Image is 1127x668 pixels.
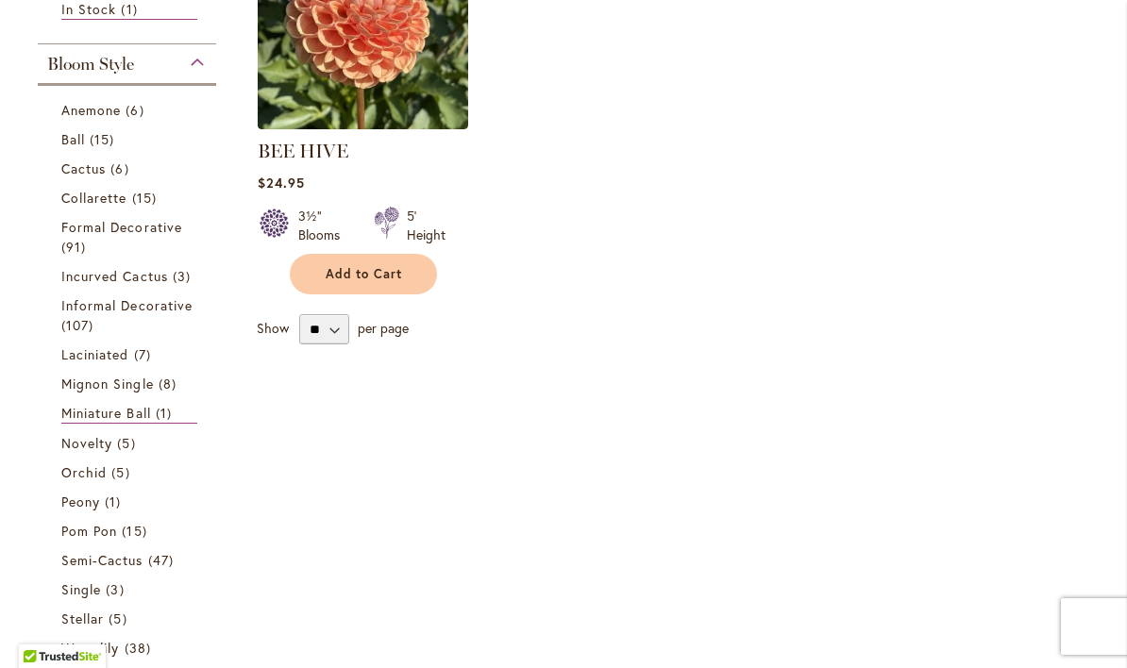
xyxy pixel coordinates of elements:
[61,295,197,335] a: Informal Decorative 107
[61,463,107,481] span: Orchid
[61,462,197,482] a: Orchid 5
[61,296,193,314] span: Informal Decorative
[61,610,104,627] span: Stellar
[110,159,133,178] span: 6
[326,266,403,282] span: Add to Cart
[290,254,437,294] button: Add to Cart
[61,218,182,236] span: Formal Decorative
[47,54,134,75] span: Bloom Style
[61,492,197,511] a: Peony 1
[125,638,156,658] span: 38
[61,130,85,148] span: Ball
[61,345,129,363] span: Laciniated
[156,403,177,423] span: 1
[258,115,468,133] a: BEE HIVE
[61,404,151,422] span: Miniature Ball
[90,129,119,149] span: 15
[61,550,197,570] a: Semi-Cactus 47
[61,374,197,393] a: Mignon Single 8
[61,521,197,541] a: Pom Pon 15
[61,580,101,598] span: Single
[134,344,156,364] span: 7
[61,375,154,392] span: Mignon Single
[173,266,195,286] span: 3
[148,550,178,570] span: 47
[61,266,197,286] a: Incurved Cactus 3
[61,639,119,657] span: Waterlily
[358,319,409,337] span: per page
[407,207,446,244] div: 5' Height
[258,174,305,192] span: $24.95
[106,579,128,599] span: 3
[61,237,91,257] span: 91
[257,319,289,337] span: Show
[61,129,197,149] a: Ball 15
[61,551,143,569] span: Semi-Cactus
[61,579,197,599] a: Single 3
[258,140,348,162] a: BEE HIVE
[159,374,181,393] span: 8
[61,403,197,424] a: Miniature Ball 1
[61,638,197,658] a: Waterlily 38
[126,100,148,120] span: 6
[61,188,197,208] a: Collarette 15
[61,267,168,285] span: Incurved Cactus
[109,609,131,628] span: 5
[61,434,112,452] span: Novelty
[122,521,151,541] span: 15
[14,601,67,654] iframe: Launch Accessibility Center
[61,101,121,119] span: Anemone
[61,344,197,364] a: Laciniated 7
[61,100,197,120] a: Anemone 6
[61,315,98,335] span: 107
[61,493,100,510] span: Peony
[298,207,351,244] div: 3½" Blooms
[61,609,197,628] a: Stellar 5
[61,217,197,257] a: Formal Decorative 91
[61,433,197,453] a: Novelty 5
[61,189,127,207] span: Collarette
[61,522,117,540] span: Pom Pon
[61,159,106,177] span: Cactus
[117,433,140,453] span: 5
[132,188,161,208] span: 15
[105,492,126,511] span: 1
[111,462,134,482] span: 5
[61,159,197,178] a: Cactus 6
